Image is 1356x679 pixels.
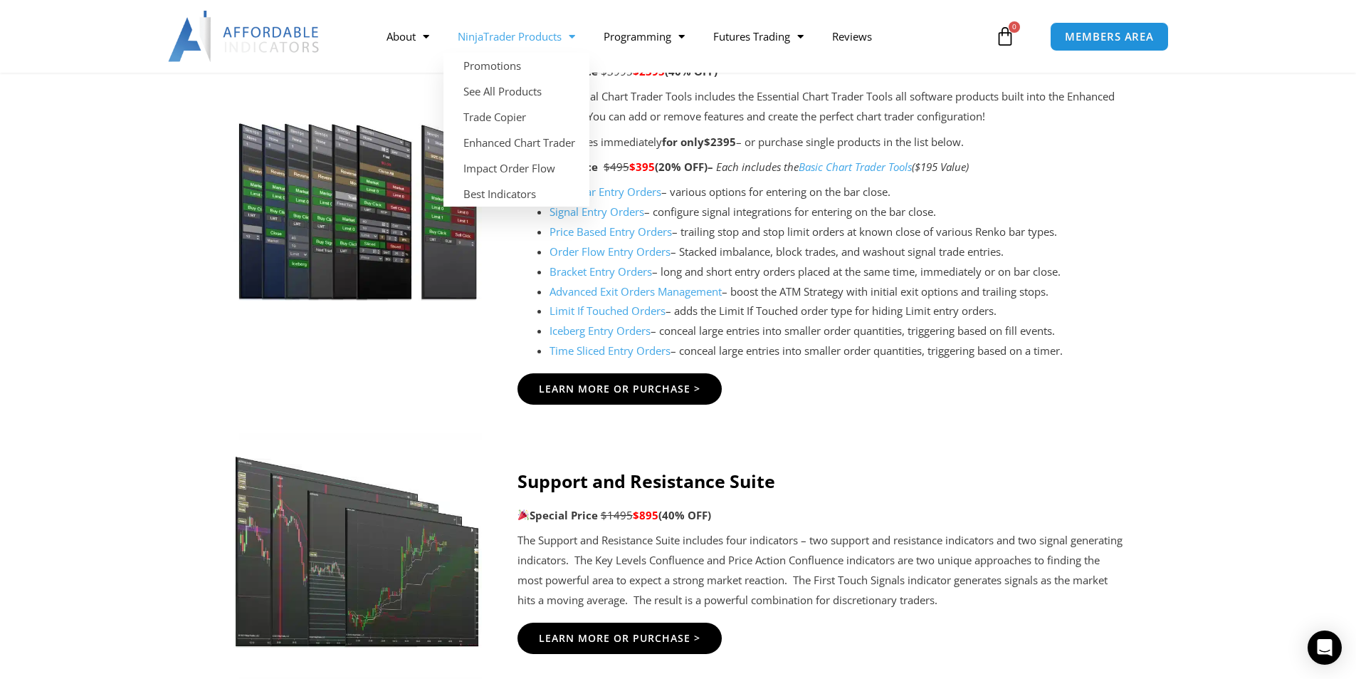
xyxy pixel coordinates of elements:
span: Learn More Or Purchase > [539,633,700,643]
a: Close Bar Entry Orders [550,185,661,199]
a: Learn More Or Purchase > [517,373,722,405]
strong: – [708,160,713,174]
a: Price Based Entry Orders [550,224,672,239]
span: Learn More Or Purchase > [539,384,700,394]
a: Iceberg Entry Orders [550,323,651,338]
li: – trailing stop and stop limit orders at known close of various Renko bar types. [550,222,1123,242]
span: Own all features immediately [517,135,662,149]
span: $895 [633,508,658,522]
a: Futures Trading [699,20,818,53]
a: Limit If Touched Orders [550,304,666,318]
a: 0 [974,16,1036,57]
span: $495 [604,160,629,174]
a: About [372,20,443,53]
nav: Menu [372,20,992,53]
a: Reviews [818,20,886,53]
a: Learn More Or Purchase > [517,623,722,654]
a: NinjaTrader Products [443,20,589,53]
li: – conceal large entries into smaller order quantities, triggering based on fill events. [550,321,1123,341]
strong: Support and Resistance Suite [517,469,775,493]
img: Support-and-Resistance-Suite-1jpg | Affordable Indicators – NinjaTrader [233,433,482,647]
span: $1495 [601,508,633,522]
li: – Stacked imbalance, block trades, and washout signal trade entries. [550,242,1123,262]
a: See All Products [443,78,589,104]
ul: NinjaTrader Products [443,53,589,207]
p: The Support and Resistance Suite includes four indicators – two support and resistance indicators... [517,531,1123,610]
a: Basic Chart Trader Tools [799,160,912,174]
i: Each includes the ($195 Value) [716,160,969,174]
b: (20% OFF) [655,160,708,174]
li: – boost the ATM Strategy with initial exit options and trailing stops. [550,282,1123,302]
a: Best Indicators [443,181,589,207]
a: Promotions [443,53,589,78]
span: $395 [629,160,655,174]
a: Trade Copier [443,104,589,130]
img: 🎉 [518,509,529,520]
span: for only [662,135,704,149]
img: LogoAI | Affordable Indicators – NinjaTrader [168,11,321,62]
a: Order Flow Entry Orders [550,244,671,259]
a: MEMBERS AREA [1050,22,1169,51]
a: Bracket Entry Orders [550,264,652,279]
strong: Special Price [517,508,598,522]
a: Time Sliced Entry Orders [550,343,671,358]
b: (40% OFF) [658,508,711,522]
span: MEMBERS AREA [1065,31,1154,42]
p: The Professional Chart Trader Tools includes the Essential Chart Trader Tools all software produc... [517,87,1123,127]
li: – configure signal integrations for entering on the bar close. [550,202,1123,222]
li: – long and short entry orders placed at the same time, immediately or on bar close. [550,262,1123,282]
a: Impact Order Flow [443,155,589,181]
a: Advanced Exit Orders Management [550,284,722,299]
a: Signal Entry Orders [550,204,644,219]
li: – conceal large entries into smaller order quantities, triggering based on a timer. [550,341,1123,361]
a: Enhanced Chart Trader [443,130,589,155]
span: – or purchase single products in the list below. [736,135,964,149]
span: 0 [1009,21,1020,33]
li: – adds the Limit If Touched order type for hiding Limit entry orders. [550,301,1123,321]
a: Programming [589,20,699,53]
strong: $2395 [662,135,736,149]
img: ProfessionalToolsBundlePagejpg | Affordable Indicators – NinjaTrader [233,87,482,301]
div: Open Intercom Messenger [1308,631,1342,665]
li: – various options for entering on the bar close. [550,182,1123,202]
